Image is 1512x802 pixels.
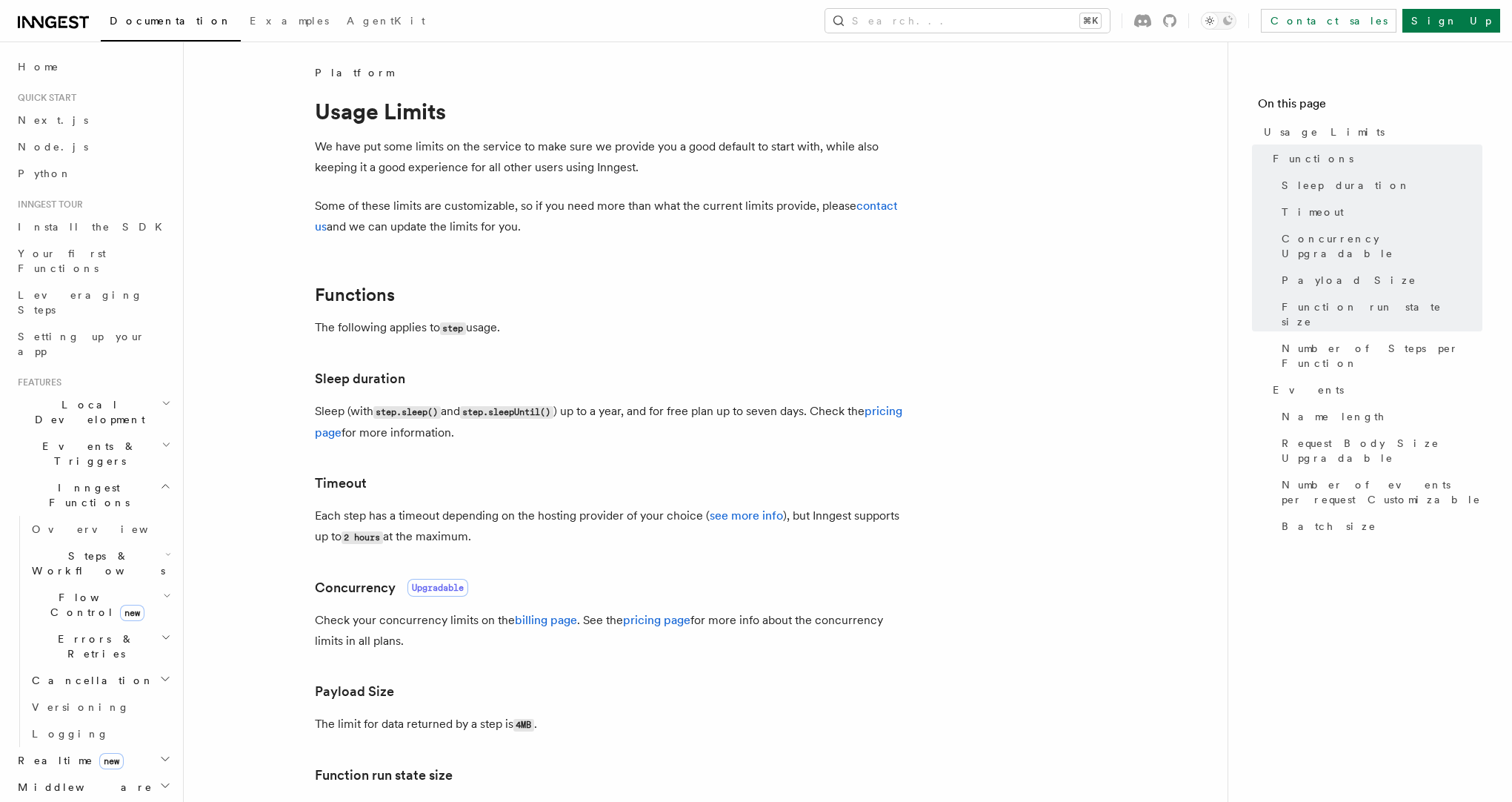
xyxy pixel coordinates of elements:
button: Search...⌘K [825,9,1110,33]
span: Number of events per request Customizable [1282,477,1482,507]
button: Toggle dark mode [1201,12,1236,30]
a: Overview [26,516,174,543]
p: The following applies to usage. [315,317,907,339]
a: Sleep duration [315,368,405,389]
a: Logging [26,720,174,747]
a: billing page [515,613,577,627]
span: Concurrency Upgradable [1282,231,1482,261]
button: Inngest Functions [12,474,174,516]
a: Function run state size [315,765,453,786]
code: step.sleepUntil() [460,406,553,419]
button: Events & Triggers [12,433,174,474]
span: Overview [32,523,184,535]
button: Middleware [12,774,174,801]
span: Batch size [1282,519,1376,534]
span: Name length [1282,409,1385,424]
button: Cancellation [26,667,174,694]
span: Events & Triggers [12,439,161,468]
a: pricing page [623,613,690,627]
a: Request Body Size Upgradable [1276,430,1482,471]
h1: Usage Limits [315,98,907,125]
p: Some of these limits are customizable, so if you need more than what the current limits provide, ... [315,196,907,237]
span: Upgradable [407,579,468,597]
span: Platform [315,65,393,80]
span: Request Body Size Upgradable [1282,436,1482,465]
span: Inngest Functions [12,480,160,510]
code: step.sleep() [373,406,441,419]
span: Versioning [32,701,130,713]
span: AgentKit [347,15,425,27]
a: Next.js [12,107,174,133]
span: Home [18,59,59,74]
a: Usage Limits [1258,119,1482,145]
span: Next.js [18,114,88,126]
span: Usage Limits [1264,125,1385,139]
a: Install the SDK [12,213,174,240]
code: step [440,322,466,335]
div: Inngest Functions [12,516,174,747]
a: Payload Size [1276,267,1482,294]
span: Node.js [18,141,88,153]
a: Python [12,160,174,187]
button: Flow Controlnew [26,584,174,626]
span: Features [12,377,61,388]
span: Cancellation [26,673,154,688]
a: Function run state size [1276,294,1482,335]
a: Payload Size [315,681,394,702]
button: Local Development [12,391,174,433]
span: Events [1273,382,1344,397]
a: Sign Up [1402,9,1500,33]
span: Payload Size [1282,273,1416,288]
a: Contact sales [1261,9,1396,33]
button: Errors & Retries [26,626,174,667]
span: Local Development [12,397,161,427]
p: Each step has a timeout depending on the hosting provider of your choice ( ), but Inngest support... [315,506,907,548]
a: Number of events per request Customizable [1276,471,1482,513]
span: Install the SDK [18,221,171,233]
span: Inngest tour [12,199,83,211]
span: new [99,753,124,769]
a: Functions [1267,145,1482,172]
span: Your first Functions [18,248,106,274]
span: Functions [1273,151,1353,166]
a: Name length [1276,403,1482,430]
a: see more info [710,508,783,523]
a: Node.js [12,133,174,160]
a: Home [12,53,174,80]
h4: On this page [1258,95,1482,119]
span: Leveraging Steps [18,289,143,316]
kbd: ⌘K [1080,13,1101,28]
a: Examples [241,4,338,40]
a: Leveraging Steps [12,282,174,323]
span: Number of Steps per Function [1282,341,1482,371]
p: Sleep (with and ) up to a year, and for free plan up to seven days. Check the for more information. [315,401,907,443]
a: Timeout [315,473,367,494]
a: Events [1267,377,1482,403]
span: Examples [250,15,329,27]
a: Number of Steps per Function [1276,335,1482,377]
button: Realtimenew [12,747,174,774]
span: Errors & Retries [26,632,161,661]
a: Timeout [1276,199,1482,225]
a: Versioning [26,694,174,720]
span: Logging [32,728,109,740]
span: Function run state size [1282,299,1482,329]
a: AgentKit [338,4,434,40]
span: Quick start [12,92,76,104]
span: Python [18,168,72,179]
a: Sleep duration [1276,172,1482,199]
code: 4MB [513,719,534,732]
a: Batch size [1276,513,1482,540]
a: Your first Functions [12,240,174,282]
span: Setting up your app [18,331,145,357]
p: Check your concurrency limits on the . See the for more info about the concurrency limits in all ... [315,610,907,652]
span: new [120,605,144,621]
a: Concurrency Upgradable [1276,225,1482,267]
a: Functions [315,285,395,305]
p: The limit for data returned by a step is . [315,714,907,735]
button: Steps & Workflows [26,543,174,584]
span: Steps & Workflows [26,549,165,578]
code: 2 hours [342,531,383,544]
span: Sleep duration [1282,178,1411,193]
p: We have put some limits on the service to make sure we provide you a good default to start with, ... [315,136,907,178]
